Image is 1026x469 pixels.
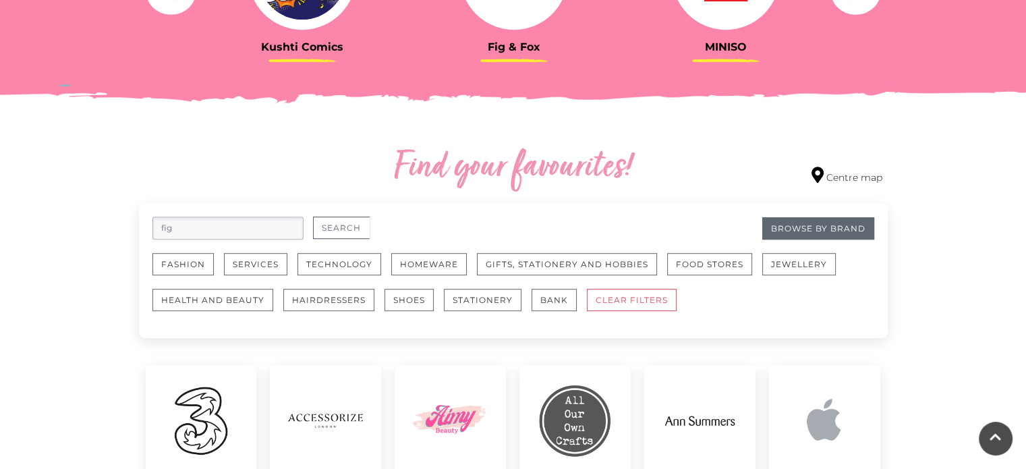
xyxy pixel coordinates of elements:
button: Services [224,253,287,275]
button: Shoes [384,289,434,311]
h3: MINISO [630,40,822,53]
button: Gifts, Stationery and Hobbies [477,253,657,275]
input: Search for retailers [152,217,304,240]
a: Jewellery [762,253,846,289]
button: Hairdressers [283,289,374,311]
a: Shoes [384,289,444,325]
a: Hairdressers [283,289,384,325]
h3: Kushti Comics [206,40,398,53]
button: Food Stores [667,253,752,275]
a: Centre map [811,167,882,185]
a: Stationery [444,289,532,325]
a: Browse By Brand [762,217,874,240]
a: Food Stores [667,253,762,289]
a: Bank [532,289,587,325]
a: Fashion [152,253,224,289]
button: Search [313,217,370,239]
button: Homeware [391,253,467,275]
button: Technology [297,253,381,275]
a: Health and Beauty [152,289,283,325]
button: Fashion [152,253,214,275]
a: Homeware [391,253,477,289]
a: Gifts, Stationery and Hobbies [477,253,667,289]
button: Bank [532,289,577,311]
h3: Fig & Fox [418,40,610,53]
h2: Find your favourites! [267,146,760,190]
a: CLEAR FILTERS [587,289,687,325]
button: Jewellery [762,253,836,275]
button: Stationery [444,289,521,311]
a: Services [224,253,297,289]
button: CLEAR FILTERS [587,289,677,311]
button: Health and Beauty [152,289,273,311]
a: Technology [297,253,391,289]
